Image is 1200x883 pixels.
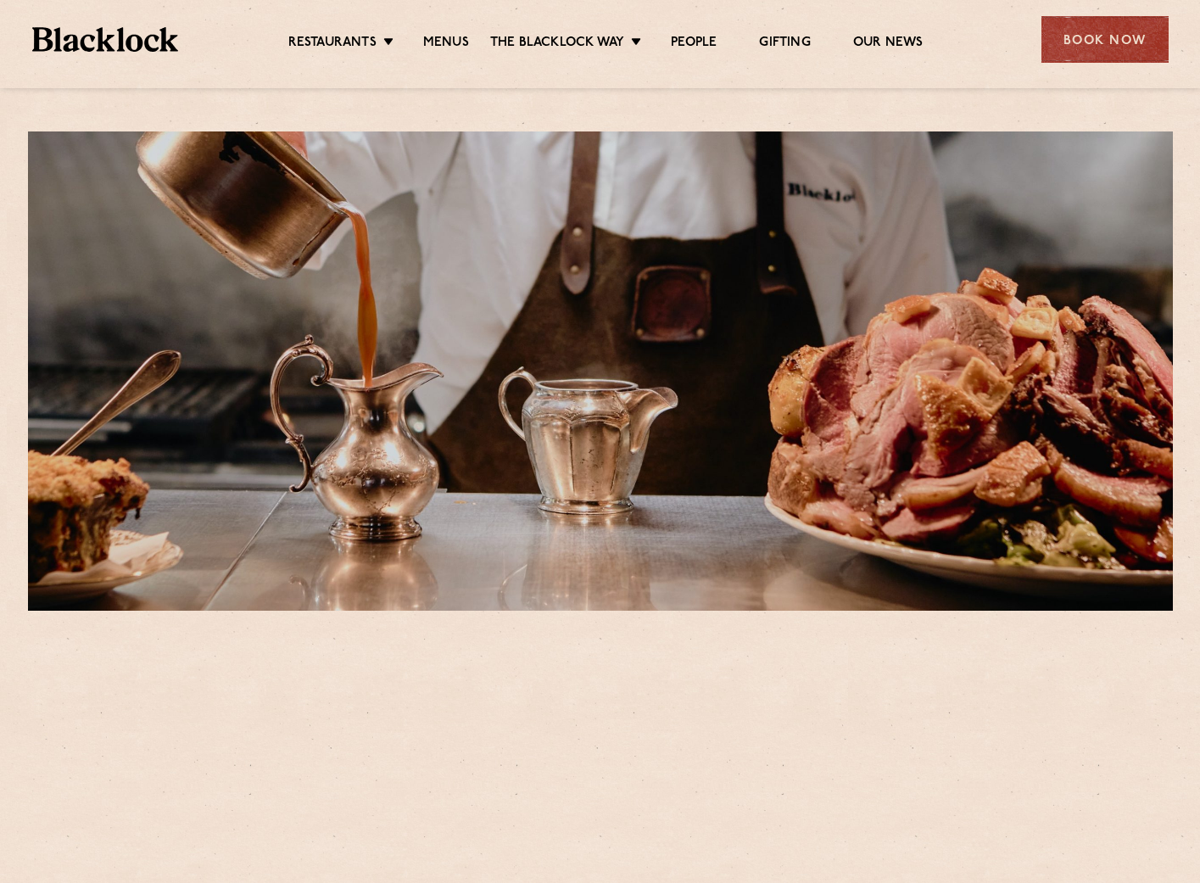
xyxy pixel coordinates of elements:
a: The Blacklock Way [490,35,624,53]
div: Book Now [1041,16,1169,63]
a: People [671,35,717,53]
a: Restaurants [288,35,377,53]
a: Gifting [759,35,810,53]
img: BL_Textured_Logo-footer-cropped.svg [32,27,179,52]
a: Menus [423,35,469,53]
a: Our News [853,35,924,53]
